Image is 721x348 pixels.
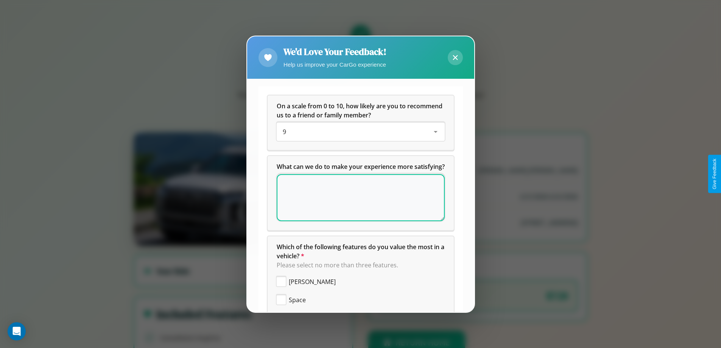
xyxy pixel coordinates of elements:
h5: On a scale from 0 to 10, how likely are you to recommend us to a friend or family member? [277,101,445,120]
div: On a scale from 0 to 10, how likely are you to recommend us to a friend or family member? [277,123,445,141]
span: What can we do to make your experience more satisfying? [277,162,445,171]
h2: We'd Love Your Feedback! [283,45,386,58]
div: On a scale from 0 to 10, how likely are you to recommend us to a friend or family member? [268,95,454,150]
span: 9 [283,128,286,136]
p: Help us improve your CarGo experience [283,59,386,70]
span: [PERSON_NAME] [289,277,336,286]
span: Please select no more than three features. [277,261,398,269]
span: Space [289,295,306,304]
div: Open Intercom Messenger [8,322,26,340]
div: Give Feedback [712,159,717,189]
span: Which of the following features do you value the most in a vehicle? [277,243,446,260]
span: On a scale from 0 to 10, how likely are you to recommend us to a friend or family member? [277,102,444,119]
